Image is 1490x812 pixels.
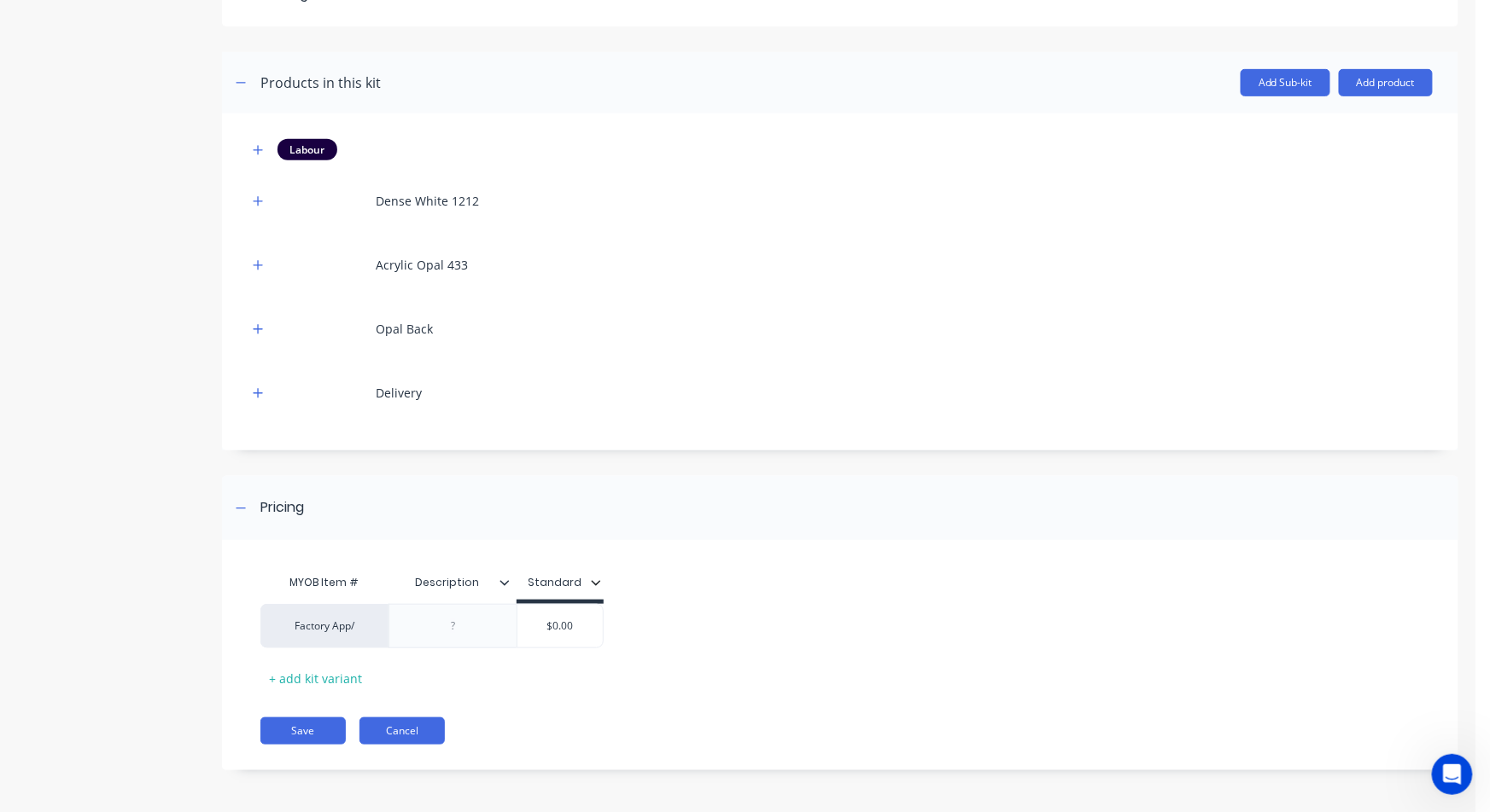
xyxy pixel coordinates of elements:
div: Opal Back [376,320,433,338]
div: Description [389,565,517,600]
div: Labour [278,139,337,159]
div: Standard [529,575,582,590]
div: opal433 [252,72,328,110]
div: Maricar • 1h ago [27,401,114,411]
div: Products in this kit [260,72,381,93]
div: No worries! Please take a look at the kits I’ve created and let me know if that’s how you’d like ... [14,293,280,397]
button: Save [260,717,346,745]
div: Pricing [260,497,304,519]
button: Add product [1339,69,1433,96]
div: Zandra says… [14,112,328,167]
button: Start recording [108,559,122,572]
button: Send a message… [293,552,320,579]
div: Factory App/$0.00 [260,604,604,648]
button: Cancel [359,717,445,745]
div: Delivery [376,384,422,402]
div: Thanks, [PERSON_NAME]. I don't it will work like this. [75,506,314,539]
div: Zandra says… [14,167,328,293]
div: Thanks, [PERSON_NAME]. I don't it will work like this. [61,496,328,549]
div: Thanks, [PERSON_NAME]. Will check it now. [75,438,314,472]
div: face with rolling eyes [212,188,314,270]
p: Active [83,21,117,38]
button: go back [11,7,44,39]
button: Emoji picker [26,559,40,572]
img: Profile image for Maricar [49,9,76,37]
button: Add Sub-kit [1241,69,1330,96]
div: Zandra says… [14,428,328,496]
div: opal433 [266,83,314,100]
div: Dense White 1212 [376,192,479,210]
div: Zandra says… [14,72,328,112]
div: I am not sure why [PERSON_NAME] didn't use the material codes [75,122,314,155]
div: Description [389,561,506,604]
button: Upload attachment [81,559,95,572]
div: MYOB Item # [260,565,389,600]
button: Standard [520,570,610,595]
div: $0.00 [517,605,603,647]
button: Gif picker [54,559,67,572]
div: I am not sure why [PERSON_NAME] didn't use the material codes [61,112,328,165]
h1: Maricar [83,9,134,21]
div: Acrylic Opal 433 [376,256,468,274]
div: Factory App/ [278,618,372,634]
div: Maricar says… [14,293,328,428]
div: face with rolling eyes [198,167,328,280]
button: Home [267,7,300,39]
textarea: Message… [15,523,327,552]
div: No worries! Please take a look at the kits I’ve created and let me know if that’s how you’d like ... [27,304,266,387]
div: Thanks, [PERSON_NAME]. Will check it now. [61,428,328,482]
div: Close [300,7,330,38]
div: + add kit variant [260,665,371,692]
iframe: Intercom live chat [1432,754,1473,795]
div: Zandra says… [14,496,328,551]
